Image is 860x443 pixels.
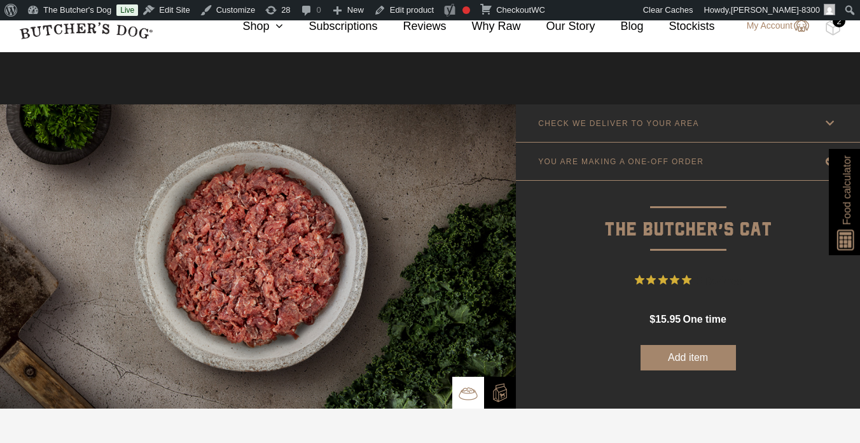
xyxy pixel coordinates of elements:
[116,4,138,16] a: Live
[462,6,470,14] div: Focus keyphrase not set
[516,181,860,245] p: The Butcher’s Cat
[516,104,860,142] a: CHECK WE DELIVER TO YOUR AREA
[649,314,655,325] span: $
[641,345,736,370] button: Add item
[490,383,510,402] img: TBD_Build-A-Box-2.png
[734,18,809,34] a: My Account
[644,18,715,35] a: Stockists
[283,18,377,35] a: Subscriptions
[635,271,742,290] button: Rated 5 out of 5 stars from 5 reviews. Jump to reviews.
[447,18,521,35] a: Why Raw
[516,143,860,180] a: YOU ARE MAKING A ONE-OFF ORDER
[839,155,854,225] span: Food calculator
[833,15,845,27] div: 2
[825,19,841,36] img: TBD_Cart-Full.png
[683,314,726,325] span: one time
[521,18,595,35] a: Our Story
[217,18,283,35] a: Shop
[595,18,644,35] a: Blog
[731,5,820,15] span: [PERSON_NAME]-8300
[655,314,681,325] span: 15.95
[459,384,478,403] img: TBD_Bowl.png
[377,18,446,35] a: Reviews
[538,119,699,128] p: CHECK WE DELIVER TO YOUR AREA
[697,271,742,290] span: 5 Reviews
[538,157,704,166] p: YOU ARE MAKING A ONE-OFF ORDER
